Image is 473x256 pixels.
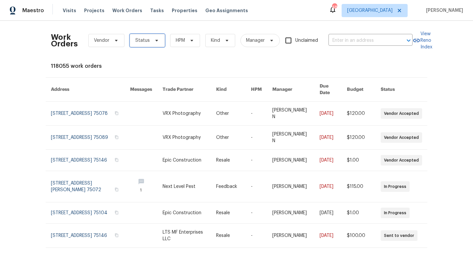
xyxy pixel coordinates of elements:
td: [PERSON_NAME] N [267,102,314,126]
td: Other [211,102,246,126]
span: Unclaimed [295,37,318,44]
td: - [246,126,267,150]
span: Properties [172,7,197,14]
td: - [246,202,267,224]
a: View Reno Index [413,31,432,50]
button: Copy Address [114,232,120,238]
th: Trade Partner [157,78,211,102]
td: VRX Photography [157,126,211,150]
button: Copy Address [114,157,120,163]
div: 118055 work orders [51,63,422,69]
td: - [246,102,267,126]
span: Geo Assignments [205,7,248,14]
th: Status [375,78,427,102]
div: 48 [332,4,337,11]
td: [PERSON_NAME] [267,150,314,171]
button: Copy Address [114,210,120,216]
th: Address [46,78,125,102]
span: Visits [63,7,76,14]
td: Resale [211,224,246,248]
td: - [246,150,267,171]
span: [GEOGRAPHIC_DATA] [347,7,393,14]
span: HPM [176,37,185,44]
td: Epic Construction [157,202,211,224]
span: Kind [211,37,220,44]
td: LTS MF Enterprises LLC [157,224,211,248]
td: Feedback [211,171,246,202]
span: Maestro [22,7,44,14]
td: [PERSON_NAME] [267,202,314,224]
td: - [246,224,267,248]
span: [PERSON_NAME] [423,7,463,14]
td: VRX Photography [157,102,211,126]
th: HPM [246,78,267,102]
span: Manager [246,37,265,44]
th: Messages [125,78,157,102]
th: Kind [211,78,246,102]
span: Tasks [150,8,164,13]
span: Status [135,37,150,44]
td: Resale [211,150,246,171]
th: Due Date [314,78,342,102]
td: - [246,171,267,202]
td: Resale [211,202,246,224]
button: Copy Address [114,187,120,192]
span: Projects [84,7,104,14]
th: Budget [342,78,375,102]
td: Other [211,126,246,150]
td: Epic Construction [157,150,211,171]
td: [PERSON_NAME] [267,224,314,248]
span: Vendor [94,37,109,44]
th: Manager [267,78,314,102]
button: Copy Address [114,110,120,116]
span: Work Orders [112,7,142,14]
h2: Work Orders [51,34,78,47]
td: Next Level Pest [157,171,211,202]
input: Enter in an address [328,36,394,46]
td: [PERSON_NAME] [267,171,314,202]
button: Copy Address [114,134,120,140]
td: [PERSON_NAME] N [267,126,314,150]
button: Open [404,36,413,45]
